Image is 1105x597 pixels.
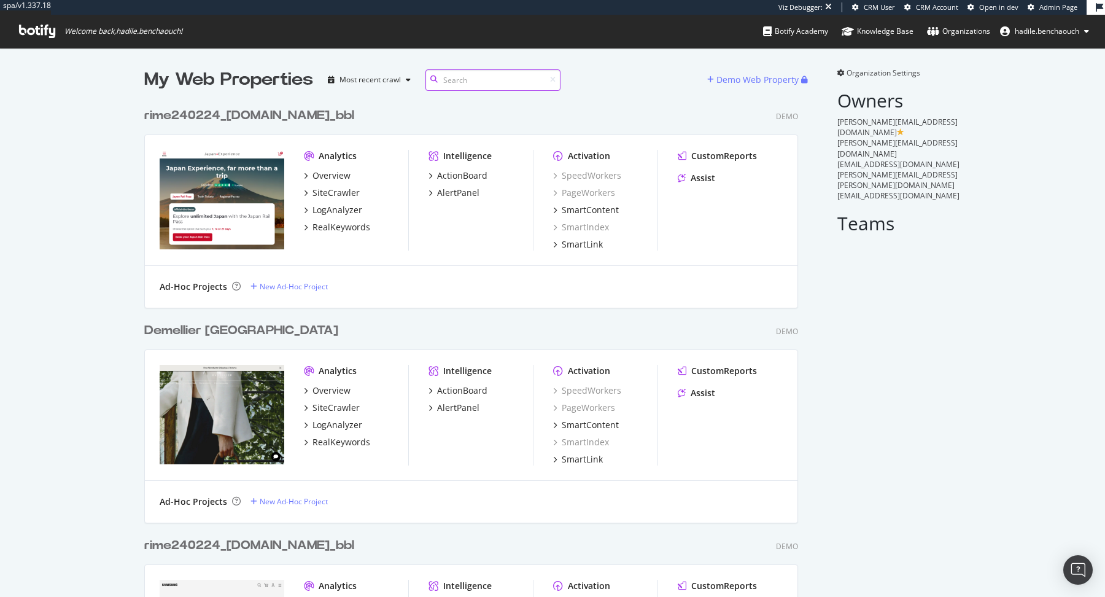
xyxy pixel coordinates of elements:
button: hadile.benchaouch [990,21,1099,41]
div: CustomReports [691,365,757,377]
span: CRM User [864,2,895,12]
div: Assist [691,172,715,184]
div: Demo [776,541,798,552]
a: ActionBoard [428,384,487,397]
div: SiteCrawler [312,402,360,414]
div: Ad-Hoc Projects [160,496,227,508]
span: Welcome back, hadile.benchaouch ! [64,26,182,36]
div: Ad-Hoc Projects [160,281,227,293]
a: AlertPanel [428,402,479,414]
a: SmartLink [553,238,603,251]
div: SmartContent [562,419,619,431]
a: SpeedWorkers [553,384,621,397]
div: Analytics [319,150,357,162]
div: Demo [776,111,798,122]
a: Assist [678,387,715,399]
div: Demo [776,326,798,337]
div: AlertPanel [437,402,479,414]
a: SiteCrawler [304,187,360,199]
a: CustomReports [678,580,757,592]
div: RealKeywords [312,221,370,233]
span: Admin Page [1039,2,1077,12]
span: Organization Settings [847,68,920,78]
button: Demo Web Property [707,70,801,90]
div: rime240224_[DOMAIN_NAME]_bbl [144,537,354,555]
a: CustomReports [678,150,757,162]
div: Analytics [319,365,357,377]
a: SiteCrawler [304,402,360,414]
div: Most recent crawl [339,76,401,84]
button: Most recent crawl [323,70,416,90]
span: [EMAIL_ADDRESS][DOMAIN_NAME] [837,190,960,201]
div: Overview [312,384,351,397]
div: Intelligence [443,150,492,162]
a: rime240224_[DOMAIN_NAME]_bbl [144,537,359,555]
a: rime240224_[DOMAIN_NAME]_bbl [144,107,359,125]
span: [PERSON_NAME][EMAIL_ADDRESS][PERSON_NAME][DOMAIN_NAME] [837,170,958,190]
div: ActionBoard [437,170,487,182]
a: Open in dev [967,2,1018,12]
a: PageWorkers [553,402,615,414]
a: Demellier [GEOGRAPHIC_DATA] [144,322,343,340]
div: Demellier [GEOGRAPHIC_DATA] [144,322,338,340]
div: Intelligence [443,580,492,592]
a: ActionBoard [428,170,487,182]
a: RealKeywords [304,436,370,448]
a: Admin Page [1028,2,1077,12]
div: RealKeywords [312,436,370,448]
div: CustomReports [691,580,757,592]
a: SmartLink [553,453,603,466]
div: Activation [568,150,610,162]
img: Demellier London [160,365,284,464]
a: Botify Academy [763,15,828,48]
div: Activation [568,365,610,377]
div: Demo Web Property [716,74,799,86]
a: LogAnalyzer [304,204,362,216]
a: PageWorkers [553,187,615,199]
a: AlertPanel [428,187,479,199]
input: Search [425,69,560,91]
div: rime240224_[DOMAIN_NAME]_bbl [144,107,354,125]
span: [PERSON_NAME][EMAIL_ADDRESS][DOMAIN_NAME] [837,117,958,138]
div: LogAnalyzer [312,204,362,216]
a: SmartContent [553,419,619,431]
span: Open in dev [979,2,1018,12]
div: Analytics [319,580,357,592]
a: Knowledge Base [842,15,913,48]
div: SmartLink [562,453,603,466]
a: CRM Account [904,2,958,12]
div: New Ad-Hoc Project [260,281,328,292]
a: Demo Web Property [707,74,801,85]
div: Assist [691,387,715,399]
a: Organizations [927,15,990,48]
span: hadile.benchaouch [1015,26,1079,36]
div: SmartLink [562,238,603,251]
a: CustomReports [678,365,757,377]
a: SmartIndex [553,436,609,448]
div: My Web Properties [144,68,313,92]
a: SmartIndex [553,221,609,233]
a: Assist [678,172,715,184]
div: Botify Academy [763,25,828,37]
div: AlertPanel [437,187,479,199]
h2: Teams [837,213,961,233]
div: Overview [312,170,351,182]
div: Organizations [927,25,990,37]
a: RealKeywords [304,221,370,233]
div: LogAnalyzer [312,419,362,431]
span: [EMAIL_ADDRESS][DOMAIN_NAME] [837,159,960,170]
div: CustomReports [691,150,757,162]
a: SpeedWorkers [553,170,621,182]
a: New Ad-Hoc Project [250,496,328,507]
h2: Owners [837,90,961,111]
a: New Ad-Hoc Project [250,281,328,292]
div: Open Intercom Messenger [1063,555,1093,585]
a: Overview [304,384,351,397]
div: Viz Debugger: [778,2,823,12]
